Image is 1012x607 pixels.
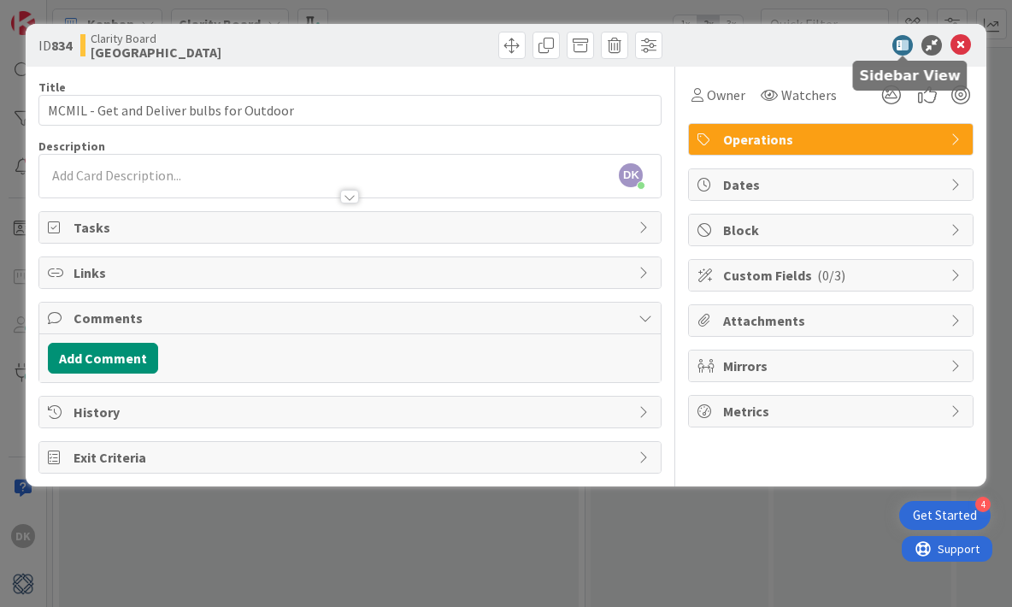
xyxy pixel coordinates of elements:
[74,402,631,422] span: History
[48,343,158,374] button: Add Comment
[723,356,942,376] span: Mirrors
[723,310,942,331] span: Attachments
[860,68,961,84] h5: Sidebar View
[38,80,66,95] label: Title
[51,37,72,54] b: 834
[91,45,221,59] b: [GEOGRAPHIC_DATA]
[707,85,745,105] span: Owner
[74,308,631,328] span: Comments
[975,497,991,512] div: 4
[91,32,221,45] span: Clarity Board
[38,95,662,126] input: type card name here...
[723,265,942,286] span: Custom Fields
[781,85,837,105] span: Watchers
[38,35,72,56] span: ID
[38,138,105,154] span: Description
[619,163,643,187] span: DK
[723,220,942,240] span: Block
[74,262,631,283] span: Links
[74,217,631,238] span: Tasks
[36,3,78,23] span: Support
[74,447,631,468] span: Exit Criteria
[913,507,977,524] div: Get Started
[817,267,845,284] span: ( 0/3 )
[723,401,942,421] span: Metrics
[723,174,942,195] span: Dates
[723,129,942,150] span: Operations
[899,501,991,530] div: Open Get Started checklist, remaining modules: 4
